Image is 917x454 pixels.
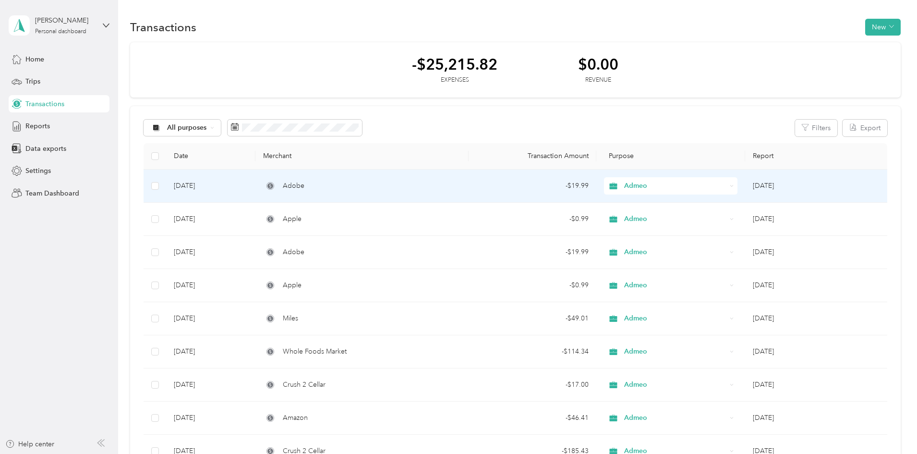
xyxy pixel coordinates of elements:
div: - $17.00 [476,380,589,390]
td: [DATE] [166,368,255,402]
div: -$25,215.82 [412,56,497,73]
td: [DATE] [166,302,255,335]
td: [DATE] [166,269,255,302]
td: Sep 2025 [745,203,887,236]
div: [PERSON_NAME] [35,15,95,25]
button: New [865,19,901,36]
td: Aug 2025 [745,236,887,269]
span: Trips [25,76,40,86]
button: Filters [795,120,837,136]
span: Apple [283,280,302,291]
span: Amazon [283,413,308,423]
span: Admeo [624,181,726,191]
div: Expenses [412,76,497,85]
span: Home [25,54,44,64]
span: Miles [283,313,298,324]
span: Admeo [624,413,726,423]
div: - $49.01 [476,313,589,324]
td: Aug 2025 [745,368,887,402]
span: Admeo [624,214,726,224]
h1: Transactions [130,22,196,32]
span: Admeo [624,346,726,357]
td: [DATE] [166,170,255,203]
span: Crush 2 Cellar [283,380,326,390]
span: Whole Foods Market [283,346,347,357]
span: Adobe [283,181,304,191]
div: - $46.41 [476,413,589,423]
th: Date [166,143,255,170]
th: Merchant [255,143,468,170]
span: Settings [25,166,51,176]
span: All purposes [167,124,207,131]
div: - $114.34 [476,346,589,357]
button: Export [843,120,887,136]
td: [DATE] [166,335,255,368]
span: Transactions [25,99,64,109]
span: Data exports [25,144,66,154]
td: Aug 2025 [745,335,887,368]
div: - $0.99 [476,214,589,224]
th: Report [745,143,887,170]
div: - $19.99 [476,247,589,258]
span: Admeo [624,247,726,258]
th: Transaction Amount [469,143,596,170]
div: Personal dashboard [35,29,86,35]
span: Adobe [283,247,304,258]
span: Reports [25,121,50,131]
td: Aug 2025 [745,302,887,335]
td: Aug 2025 [745,402,887,435]
td: Aug 2025 [745,269,887,302]
div: - $0.99 [476,280,589,291]
span: Team Dashboard [25,188,79,198]
td: Sep 2025 [745,170,887,203]
div: $0.00 [578,56,618,73]
button: Help center [5,439,54,449]
iframe: Everlance-gr Chat Button Frame [863,400,917,454]
span: Admeo [624,313,726,324]
td: [DATE] [166,203,255,236]
td: [DATE] [166,236,255,269]
span: Apple [283,214,302,224]
span: Purpose [604,152,634,160]
div: - $19.99 [476,181,589,191]
span: Admeo [624,380,726,390]
div: Revenue [578,76,618,85]
span: Admeo [624,280,726,291]
td: [DATE] [166,402,255,435]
